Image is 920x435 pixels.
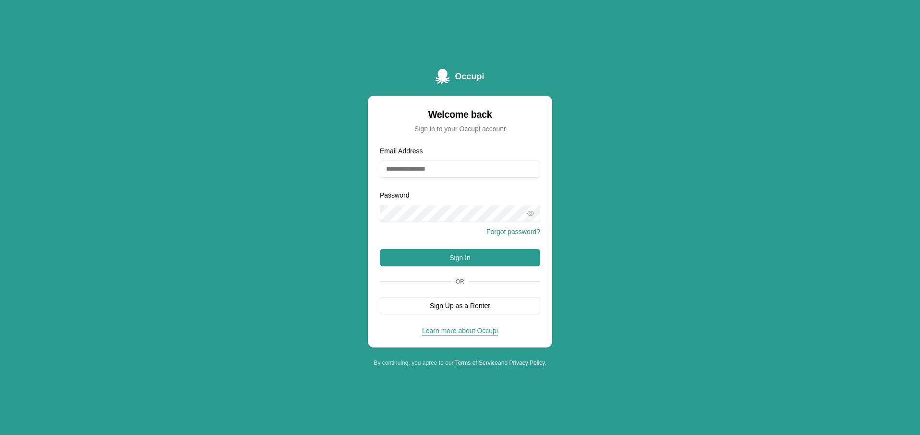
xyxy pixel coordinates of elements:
[509,360,545,366] a: Privacy Policy
[380,191,409,199] label: Password
[486,227,540,236] button: Forgot password?
[380,147,423,155] label: Email Address
[380,297,540,314] button: Sign Up as a Renter
[455,360,498,366] a: Terms of Service
[380,249,540,266] button: Sign In
[380,124,540,134] div: Sign in to your Occupi account
[422,327,498,335] a: Learn more about Occupi
[368,359,552,367] div: By continuing, you agree to our and .
[436,69,484,84] a: Occupi
[380,108,540,121] div: Welcome back
[452,278,468,286] span: Or
[455,70,484,83] span: Occupi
